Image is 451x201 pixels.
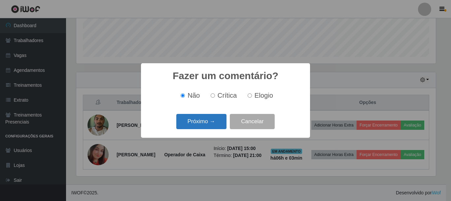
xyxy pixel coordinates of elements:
button: Cancelar [230,114,275,129]
span: Elogio [255,92,273,99]
h2: Fazer um comentário? [173,70,278,82]
span: Crítica [218,92,237,99]
input: Elogio [248,93,252,98]
input: Crítica [211,93,215,98]
input: Não [181,93,185,98]
span: Não [188,92,200,99]
button: Próximo → [176,114,226,129]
